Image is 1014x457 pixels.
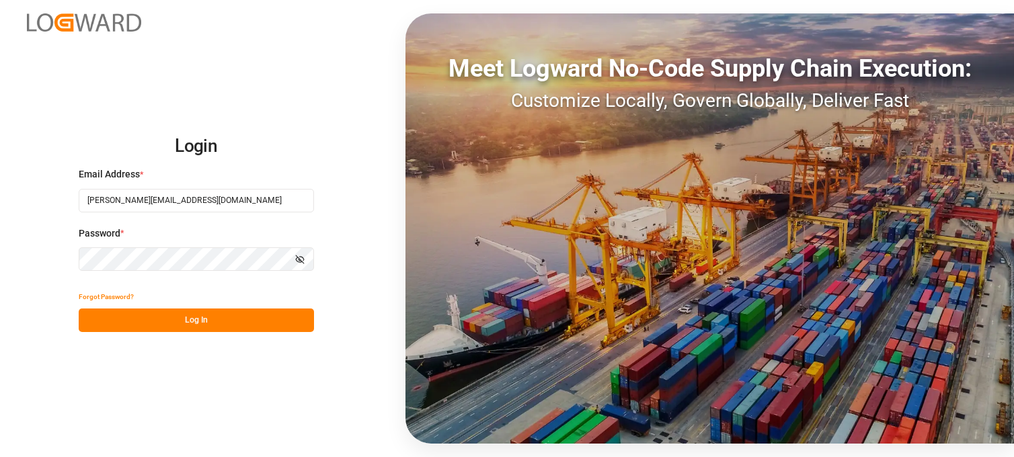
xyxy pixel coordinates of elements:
[405,87,1014,115] div: Customize Locally, Govern Globally, Deliver Fast
[79,285,134,308] button: Forgot Password?
[79,125,314,168] h2: Login
[79,226,120,241] span: Password
[79,308,314,332] button: Log In
[79,167,140,181] span: Email Address
[79,189,314,212] input: Enter your email
[27,13,141,32] img: Logward_new_orange.png
[405,50,1014,87] div: Meet Logward No-Code Supply Chain Execution:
